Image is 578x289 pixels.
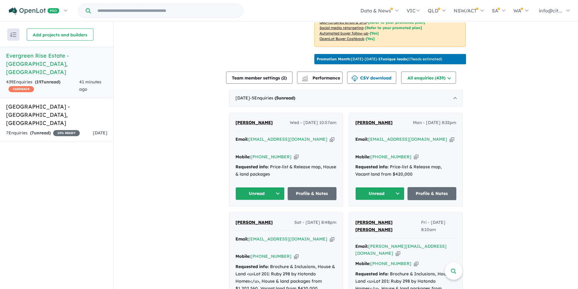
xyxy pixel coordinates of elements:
[6,52,107,76] h5: Evergreen Rise Estate - [GEOGRAPHIC_DATA] , [GEOGRAPHIC_DATA]
[355,244,447,256] a: [PERSON_NAME][EMAIL_ADDRESS][DOMAIN_NAME]
[365,25,422,30] span: [Refer to your promoted plan]
[355,119,393,126] a: [PERSON_NAME]
[413,119,456,126] span: Mon - [DATE] 8:32pm
[250,95,295,101] span: - 5 Enquir ies
[235,187,285,200] button: Unread
[283,75,285,81] span: 2
[396,250,400,257] button: Copy
[35,79,60,85] strong: ( unread)
[355,244,368,249] strong: Email:
[355,220,393,232] span: [PERSON_NAME] [PERSON_NAME]
[370,31,379,35] span: [Yes]
[6,79,79,93] div: 439 Enquir ies
[355,261,370,266] strong: Mobile:
[251,154,292,160] a: [PHONE_NUMBER]
[317,56,442,62] p: [DATE] - [DATE] - ( 17 leads estimated)
[401,72,456,84] button: All enquiries (439)
[407,187,457,200] a: Profile & Notes
[27,29,93,41] button: Add projects and builders
[93,130,107,136] span: [DATE]
[92,4,242,17] input: Try estate name, suburb, builder or developer
[235,236,248,242] strong: Email:
[368,136,447,142] a: [EMAIL_ADDRESS][DOMAIN_NAME]
[421,219,456,234] span: Fri - [DATE] 8:10am
[366,36,375,41] span: [Yes]
[229,90,463,107] div: [DATE]
[30,130,51,136] strong: ( unread)
[355,271,389,277] strong: Requested info:
[355,187,404,200] button: Unread
[319,36,364,41] u: OpenLot Buyer Cashback
[8,86,34,92] span: CASHBACK
[355,164,389,170] strong: Requested info:
[235,264,269,269] strong: Requested info:
[235,219,273,226] a: [PERSON_NAME]
[302,77,308,81] img: bar-chart.svg
[539,8,562,14] span: info@cit...
[32,130,34,136] span: 7
[235,154,251,160] strong: Mobile:
[248,136,327,142] a: [EMAIL_ADDRESS][DOMAIN_NAME]
[368,20,425,25] span: [Refer to your promoted plan]
[347,72,396,84] button: CSV download
[248,236,327,242] a: [EMAIL_ADDRESS][DOMAIN_NAME]
[352,76,358,82] img: download icon
[6,129,80,137] div: 7 Enquir ies
[319,20,367,25] u: Geo-targeted email & SMS
[53,130,80,136] span: 15 % READY
[414,260,418,267] button: Copy
[319,25,363,30] u: Social media retargeting
[79,79,101,92] span: 41 minutes ago
[276,95,279,101] span: 5
[235,163,336,178] div: Price-list & Release map, House & land packages
[235,136,248,142] strong: Email:
[288,187,337,200] a: Profile & Notes
[330,236,334,242] button: Copy
[414,154,418,160] button: Copy
[226,72,292,84] button: Team member settings (2)
[355,163,456,178] div: Price-list & Release map, Vacant land from $420,000
[378,57,407,61] b: 17 unique leads
[317,57,351,61] b: Promotion Month:
[297,72,343,84] button: Performance
[355,219,421,234] a: [PERSON_NAME] [PERSON_NAME]
[235,254,251,259] strong: Mobile:
[370,261,411,266] a: [PHONE_NUMBER]
[450,136,454,143] button: Copy
[303,75,340,81] span: Performance
[235,120,273,125] span: [PERSON_NAME]
[319,31,368,35] u: Automated buyer follow-up
[355,120,393,125] span: [PERSON_NAME]
[6,102,107,127] h5: [GEOGRAPHIC_DATA] - [GEOGRAPHIC_DATA] , [GEOGRAPHIC_DATA]
[294,253,299,260] button: Copy
[36,79,44,85] span: 197
[235,119,273,126] a: [PERSON_NAME]
[302,76,308,79] img: line-chart.svg
[370,154,411,160] a: [PHONE_NUMBER]
[10,32,16,37] img: sort.svg
[251,254,292,259] a: [PHONE_NUMBER]
[355,154,370,160] strong: Mobile:
[275,95,295,101] strong: ( unread)
[294,219,336,226] span: Sat - [DATE] 8:48pm
[290,119,336,126] span: Wed - [DATE] 10:57am
[9,7,59,15] img: Openlot PRO Logo White
[294,154,299,160] button: Copy
[235,220,273,225] span: [PERSON_NAME]
[355,136,368,142] strong: Email:
[330,136,334,143] button: Copy
[235,164,269,170] strong: Requested info:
